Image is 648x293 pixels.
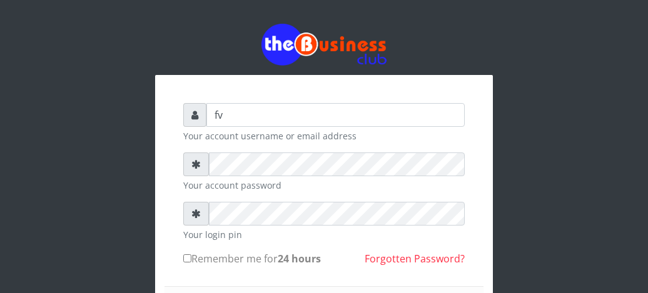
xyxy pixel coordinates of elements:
[278,252,321,266] b: 24 hours
[183,254,191,262] input: Remember me for24 hours
[365,252,465,266] a: Forgotten Password?
[183,228,465,241] small: Your login pin
[206,103,465,127] input: Username or email address
[183,179,465,192] small: Your account password
[183,129,465,142] small: Your account username or email address
[183,251,321,266] label: Remember me for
